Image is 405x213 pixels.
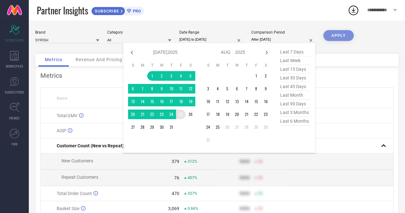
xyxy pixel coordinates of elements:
[57,96,67,101] span: Name
[168,206,179,211] div: 3,069
[242,84,251,94] td: Thu Aug 07 2025
[166,122,176,132] td: Thu Jul 31 2025
[176,71,186,81] td: Fri Jul 04 2025
[179,36,243,43] input: Select date range
[258,159,263,164] span: 50
[157,84,166,94] td: Wed Jul 09 2025
[157,63,166,68] th: Wednesday
[76,57,122,62] span: Revenue And Pricing
[179,30,243,35] div: Date Range
[239,175,250,180] div: 9999
[138,97,147,106] td: Mon Jul 14 2025
[261,84,271,94] td: Sat Aug 09 2025
[12,142,18,146] span: FWD
[279,74,311,82] span: last 30 days
[251,84,261,94] td: Fri Aug 08 2025
[188,159,197,164] span: 312%
[176,110,186,119] td: Fri Jul 25 2025
[61,175,98,180] span: Repeat Customers
[61,158,93,163] span: New Customers
[223,84,232,94] td: Tue Aug 05 2025
[279,56,311,65] span: last week
[91,5,144,15] a: SUBSCRIBEPRO
[176,84,186,94] td: Fri Jul 11 2025
[186,84,195,94] td: Sat Jul 12 2025
[176,63,186,68] th: Friday
[45,57,62,62] span: Metrics
[40,72,393,79] div: Metrics
[279,117,311,126] span: last 6 months
[57,113,77,118] span: Total GMV
[223,110,232,119] td: Tue Aug 19 2025
[261,63,271,68] th: Saturday
[203,63,213,68] th: Sunday
[157,97,166,106] td: Wed Jul 16 2025
[261,122,271,132] td: Sat Aug 30 2025
[251,30,315,35] div: Comparison Period
[242,110,251,119] td: Thu Aug 21 2025
[57,206,79,211] span: Basket Size
[166,110,176,119] td: Thu Jul 24 2025
[213,122,223,132] td: Mon Aug 25 2025
[251,71,261,81] td: Fri Aug 01 2025
[232,84,242,94] td: Wed Aug 06 2025
[147,110,157,119] td: Tue Jul 22 2025
[261,97,271,106] td: Sat Aug 16 2025
[57,128,66,133] span: AISP
[348,4,359,16] div: Open download list
[107,30,171,35] div: Category
[172,159,179,164] div: 379
[223,97,232,106] td: Tue Aug 12 2025
[261,71,271,81] td: Sat Aug 02 2025
[147,97,157,106] td: Tue Jul 15 2025
[223,122,232,132] td: Tue Aug 26 2025
[157,122,166,132] td: Wed Jul 30 2025
[263,49,271,56] div: Next month
[242,122,251,132] td: Thu Aug 28 2025
[128,122,138,132] td: Sun Jul 27 2025
[57,143,124,148] span: Customer Count (New vs Repeat)
[57,191,92,196] span: Total Order Count
[188,206,198,211] span: 0.66%
[138,122,147,132] td: Mon Jul 28 2025
[232,110,242,119] td: Wed Aug 20 2025
[232,122,242,132] td: Wed Aug 27 2025
[147,84,157,94] td: Tue Jul 08 2025
[251,63,261,68] th: Friday
[9,116,20,120] span: TRENDS
[203,84,213,94] td: Sun Aug 03 2025
[223,63,232,68] th: Tuesday
[128,63,138,68] th: Sunday
[203,122,213,132] td: Sun Aug 24 2025
[176,97,186,106] td: Fri Jul 18 2025
[213,63,223,68] th: Monday
[138,84,147,94] td: Mon Jul 07 2025
[6,64,23,69] span: WORKSPACE
[279,108,311,117] span: last 3 months
[37,4,88,17] span: Partner Insights
[203,110,213,119] td: Sun Aug 17 2025
[251,97,261,106] td: Fri Aug 15 2025
[239,191,250,196] div: 9999
[174,175,179,180] div: 76
[279,48,311,56] span: last 7 days
[131,9,141,13] span: PRO
[147,71,157,81] td: Tue Jul 01 2025
[166,84,176,94] td: Thu Jul 10 2025
[188,176,197,180] span: 407%
[239,206,250,211] div: 9999
[5,38,24,43] span: SCORECARDS
[239,159,250,164] div: 9999
[157,71,166,81] td: Wed Jul 02 2025
[186,63,195,68] th: Saturday
[279,91,311,100] span: last month
[251,36,315,43] input: Select comparison period
[147,63,157,68] th: Tuesday
[128,97,138,106] td: Sun Jul 13 2025
[186,71,195,81] td: Sat Jul 05 2025
[213,84,223,94] td: Mon Aug 04 2025
[258,176,263,180] span: 50
[261,110,271,119] td: Sat Aug 23 2025
[147,122,157,132] td: Tue Jul 29 2025
[188,191,197,196] span: 327%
